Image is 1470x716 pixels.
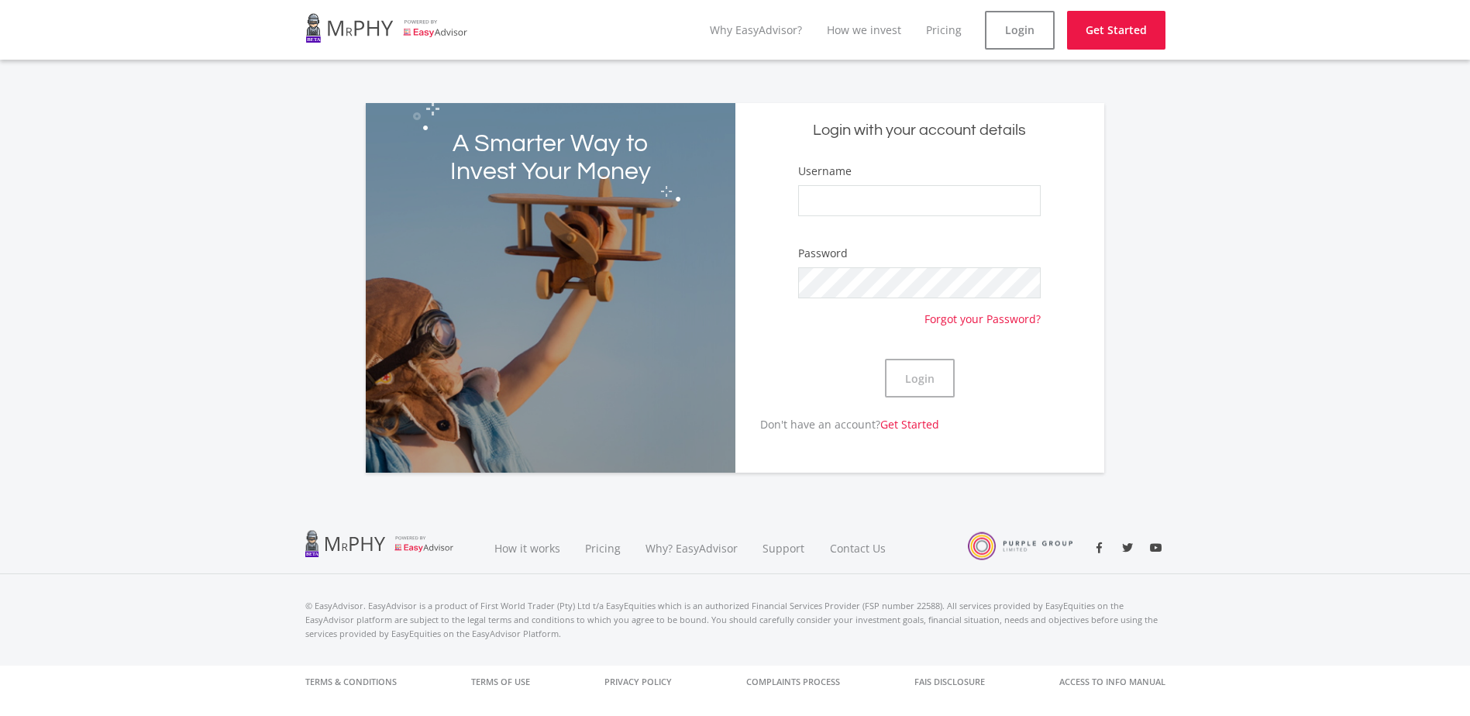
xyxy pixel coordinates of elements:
[914,666,985,698] a: FAIS Disclosure
[985,11,1055,50] a: Login
[746,666,840,698] a: Complaints Process
[482,522,573,574] a: How it works
[924,298,1041,327] a: Forgot your Password?
[1067,11,1165,50] a: Get Started
[305,599,1165,641] p: © EasyAdvisor. EasyAdvisor is a product of First World Trader (Pty) Ltd t/a EasyEquities which is...
[880,417,939,432] a: Get Started
[750,522,818,574] a: Support
[926,22,962,37] a: Pricing
[735,416,939,432] p: Don't have an account?
[818,522,900,574] a: Contact Us
[604,666,672,698] a: Privacy Policy
[573,522,633,574] a: Pricing
[439,130,661,186] h2: A Smarter Way to Invest Your Money
[710,22,802,37] a: Why EasyAdvisor?
[798,164,852,179] label: Username
[827,22,901,37] a: How we invest
[1059,666,1165,698] a: Access to Info Manual
[798,246,848,261] label: Password
[885,359,955,398] button: Login
[633,522,750,574] a: Why? EasyAdvisor
[747,120,1093,141] h5: Login with your account details
[305,666,397,698] a: Terms & Conditions
[471,666,530,698] a: Terms of Use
